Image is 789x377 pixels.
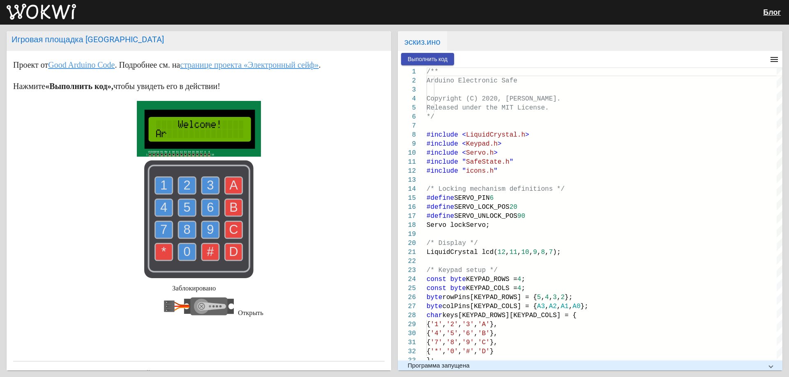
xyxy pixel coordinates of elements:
[517,285,521,292] span: 4
[408,362,470,369] font: Программа запущена
[427,131,458,139] span: #include
[580,303,588,310] span: };
[462,149,466,157] span: <
[398,347,416,356] div: 32
[466,131,525,139] span: LiquidCrystal.h
[180,60,318,69] a: странице проекта «Электронный сейф»
[398,284,416,293] div: 25
[113,82,220,91] font: чтобы увидеть его в действии!
[398,85,416,94] div: 3
[553,294,557,301] span: 3
[404,37,441,47] font: эскиз.ино
[398,167,416,176] div: 12
[431,339,443,346] span: '7'
[398,203,416,212] div: 16
[537,294,541,301] span: 5
[478,348,490,355] span: 'D'
[398,275,416,284] div: 24
[12,34,164,44] font: Игровая площадка [GEOGRAPHIC_DATA]
[521,285,525,292] span: ;
[427,222,490,229] span: Servo lockServo;
[517,212,525,220] span: 90
[521,276,525,283] span: ;
[490,194,494,202] span: 6
[398,212,416,221] div: 17
[427,185,565,193] span: /* Locking mechanism definitions */
[427,149,458,157] span: #include
[398,149,416,158] div: 10
[398,257,416,266] div: 22
[398,103,416,112] div: 5
[398,112,416,121] div: 6
[427,339,431,346] span: {
[398,266,416,275] div: 23
[442,330,446,337] span: ,
[442,339,446,346] span: ,
[427,95,561,103] span: Copyright (C) 2020, [PERSON_NAME].
[398,338,416,347] div: 31
[510,203,517,211] span: 20
[446,330,458,337] span: '5'
[238,309,263,317] font: Открыть
[517,276,521,283] span: 4
[319,60,321,69] font: .
[431,321,443,328] span: '1'
[427,312,442,319] span: char
[398,185,416,194] div: 14
[427,330,431,337] span: {
[398,293,416,302] div: 26
[549,303,557,310] span: A2
[450,276,466,283] span: byte
[549,249,553,256] span: 7
[427,348,431,355] span: {
[561,303,568,310] span: A1
[7,4,76,20] img: Вокви
[442,294,537,301] span: rowPins[KEYPAD_ROWS] = {
[442,321,446,328] span: ,
[427,104,549,112] span: Released under the MIT License.
[398,230,416,239] div: 19
[398,248,416,257] div: 21
[458,321,462,328] span: ,
[462,131,466,139] span: <
[763,8,781,16] a: Блог
[572,303,580,310] span: A0
[466,158,510,166] span: SafeState.h
[490,330,498,337] span: },
[454,203,509,211] span: SERVO_LOCK_POS
[517,249,521,256] span: ,
[557,294,561,301] span: ,
[521,249,529,256] span: 10
[398,94,416,103] div: 4
[398,121,416,130] div: 7
[427,167,458,175] span: #include
[474,339,478,346] span: ,
[505,249,510,256] span: ,
[398,158,416,167] div: 11
[427,249,498,256] span: LiquidCrystal lcd(
[427,267,498,274] span: /* Keypad setup */
[525,131,529,139] span: >
[398,76,416,85] div: 2
[13,60,48,69] font: Проект от
[45,82,113,91] font: «Выполнить код»,
[398,194,416,203] div: 15
[462,158,466,166] span: "
[569,303,573,310] span: ,
[490,348,494,355] span: }
[427,140,458,148] span: #include
[398,67,416,76] div: 1
[398,311,416,320] div: 28
[462,140,466,148] span: <
[494,149,498,157] span: >
[398,320,416,329] div: 29
[442,312,576,319] span: keys[KEYPAD_ROWS][KEYPAD_COLS] = {
[541,294,545,301] span: ,
[427,240,478,247] span: /* Display */
[401,53,454,65] button: Выполнить код
[462,330,474,337] span: '6'
[446,348,458,355] span: '0'
[545,303,549,310] span: ,
[478,339,490,346] span: 'C'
